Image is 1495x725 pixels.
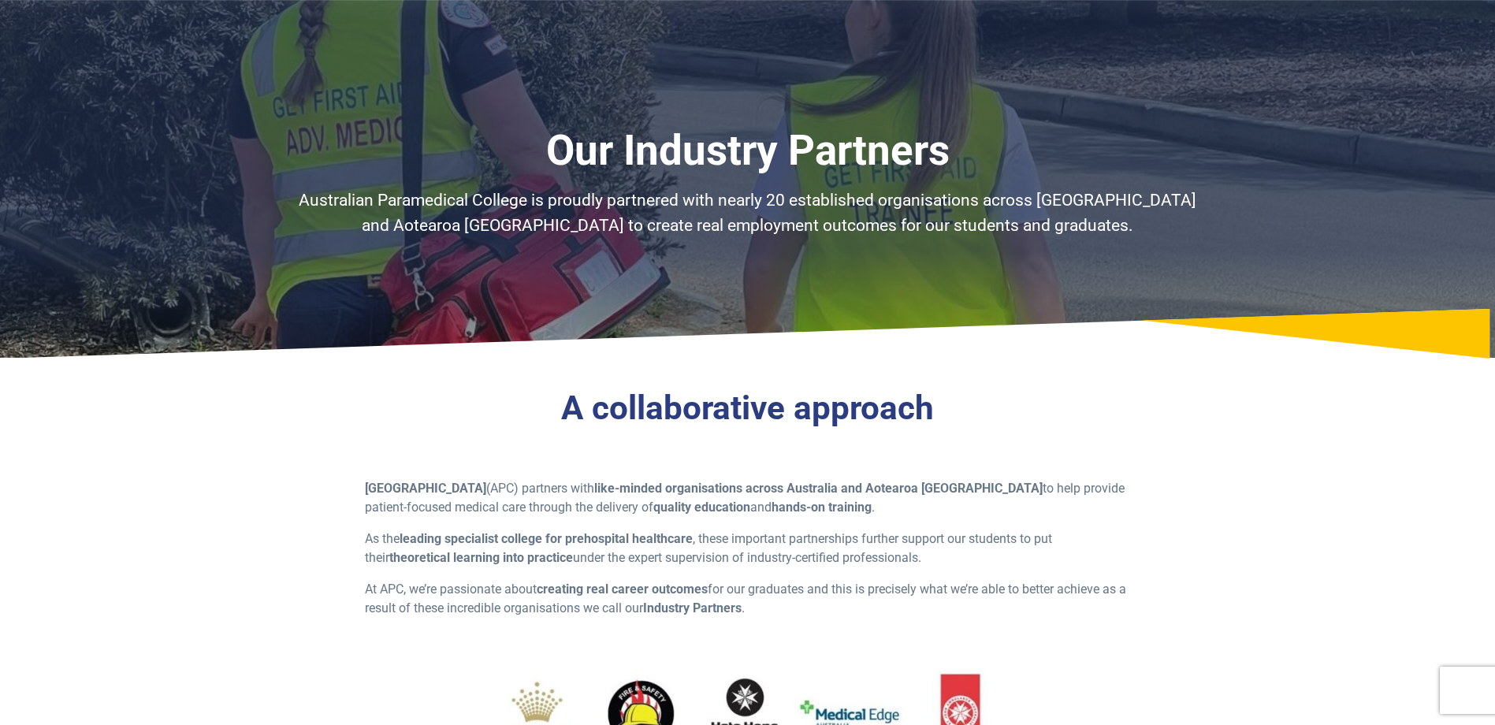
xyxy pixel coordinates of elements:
[772,500,872,515] strong: hands-on training
[389,550,573,565] strong: theoretical learning into practice
[287,188,1209,238] p: Australian Paramedical College is proudly partnered with nearly 20 established organisations acro...
[537,582,708,597] strong: creating real career outcomes
[653,500,750,515] strong: quality education
[365,530,1130,567] p: As the , these important partnerships further support our students to put their under the expert ...
[594,481,783,496] strong: like-minded organisations across
[365,481,486,496] strong: [GEOGRAPHIC_DATA]
[787,481,1043,496] strong: Australia and Aotearoa [GEOGRAPHIC_DATA]
[643,600,742,615] strong: Industry Partners
[287,389,1209,429] h3: A collaborative approach
[365,580,1130,618] p: At APC, we’re passionate about for our graduates and this is precisely what we’re able to better ...
[365,479,1130,517] p: (APC) partners with to help provide patient-focused medical care through the delivery of and .
[287,126,1209,176] h1: Our Industry Partners
[400,531,693,546] strong: leading specialist college for prehospital healthcare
